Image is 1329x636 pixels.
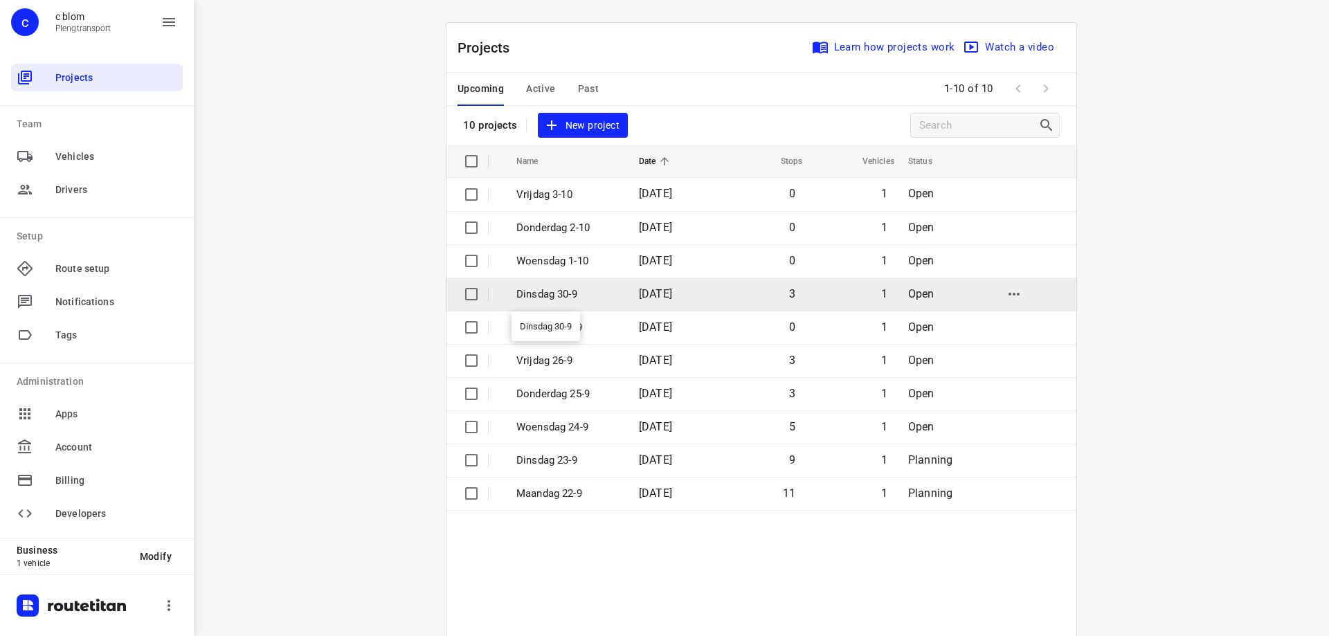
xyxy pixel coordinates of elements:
[598,397,605,408] span: —
[722,110,1304,124] span: 08:00
[908,453,952,466] span: Planning
[66,343,587,357] p: 0625414641
[639,254,672,267] span: [DATE]
[789,320,795,334] span: 0
[66,473,587,487] p: 644 Nekkersberglaan, Gent
[639,354,672,367] span: [DATE]
[578,80,599,98] span: Past
[66,460,587,473] p: 32484912592
[17,28,1312,44] p: Shift: 08:00 - 17:43
[11,64,183,91] div: Projects
[598,345,846,358] p: Delivery
[516,386,618,402] p: Donderdag 25-9
[458,37,521,58] p: Projects
[598,383,846,397] p: Delivery
[789,221,795,234] span: 0
[516,187,618,203] p: Vrijdag 3-10
[598,500,846,514] p: Delivery
[66,266,587,280] p: 0630303046
[919,115,1038,136] input: Search projects
[66,357,587,371] p: 93B Onafhankelijkheidsstraat, Edegem
[1004,75,1032,102] span: Previous Page
[844,153,894,170] span: Vehicles
[1279,156,1304,170] span: 08:41
[639,287,672,300] span: [DATE]
[881,387,887,400] span: 1
[11,255,183,282] div: Route setup
[908,354,934,367] span: Open
[783,487,795,500] span: 11
[789,387,795,400] span: 3
[516,253,618,269] p: Woensdag 1-10
[598,190,846,203] p: Delivery
[881,187,887,200] span: 1
[881,221,887,234] span: 1
[598,281,605,291] span: —
[639,320,672,334] span: [DATE]
[1279,311,1304,325] span: 10:23
[1279,195,1304,209] span: 09:51
[881,487,887,500] span: 1
[55,262,177,276] span: Route setup
[17,78,1312,100] h6: Pleng Doski
[598,165,605,175] span: —
[639,487,672,500] span: [DATE]
[55,11,111,22] p: c blom
[1279,350,1304,364] span: 11:27
[1279,428,1304,442] span: 12:46
[66,280,587,293] p: 480 Professor Cobbenhagenlaan, Tilburg
[516,287,618,302] p: Dinsdag 30-9
[639,221,672,234] span: [DATE]
[17,558,129,568] p: 1 vehicle
[598,514,605,524] span: —
[598,358,605,369] span: —
[908,187,934,200] span: Open
[66,125,703,138] p: [GEOGRAPHIC_DATA], [GEOGRAPHIC_DATA]
[11,321,183,349] div: Tags
[11,8,39,36] div: c
[39,389,45,402] div: 7
[598,203,605,214] span: —
[66,318,587,332] p: 29 Afrikaanderstraat, Tilburg
[1279,234,1304,248] span: 10:03
[538,113,628,138] button: New project
[789,254,795,267] span: 0
[1279,273,1304,287] span: 10:12
[463,119,518,131] p: 10 projects
[598,228,846,242] p: Delivery
[55,149,177,164] span: Vehicles
[11,500,183,527] div: Developers
[908,221,934,234] span: Open
[66,382,587,396] p: 003246761959
[66,435,587,448] p: 55 Hof van Tichelen, Antwerpen
[908,287,934,300] span: Open
[66,227,587,241] p: 0644537563 klant Dereen
[598,461,846,475] p: Delivery
[598,475,605,485] span: —
[17,117,183,131] p: Team
[66,512,587,526] p: 7 Geraniumlaan, Vlissingen
[881,287,887,300] span: 1
[66,163,587,177] p: 18 Draaiweg, [GEOGRAPHIC_DATA]
[17,374,183,389] p: Administration
[639,387,672,400] span: [DATE]
[66,421,587,435] p: 32485724620
[722,536,1304,550] span: 17:43
[639,153,674,170] span: Date
[908,153,950,170] span: Status
[516,353,618,369] p: Vrijdag 26-9
[598,242,605,253] span: —
[66,188,587,202] p: 0614776606
[526,80,555,98] span: Active
[908,387,934,400] span: Open
[598,151,846,165] p: Delivery
[908,320,934,334] span: Open
[1279,389,1304,403] span: 12:08
[11,400,183,428] div: Apps
[722,125,1304,139] p: Departure time
[516,320,618,336] p: Maandag 29-9
[39,156,45,170] div: 1
[516,153,557,170] span: Name
[55,507,177,521] span: Developers
[55,24,111,33] p: Plengtransport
